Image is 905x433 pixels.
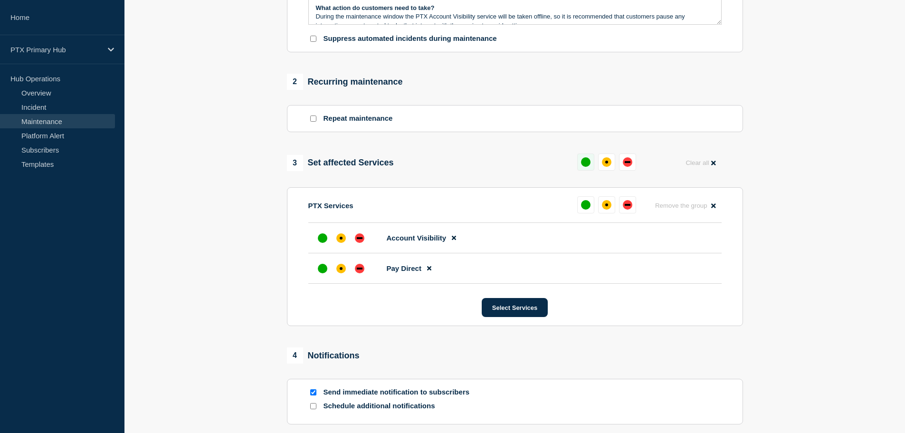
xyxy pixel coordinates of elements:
input: Suppress automated incidents during maintenance [310,36,316,42]
div: up [581,200,591,210]
p: Repeat maintenance [324,114,393,123]
button: up [577,196,594,213]
div: down [623,157,632,167]
p: Schedule additional notifications [324,402,476,411]
p: Send immediate notification to subscribers [324,388,476,397]
button: Remove the group [649,196,722,215]
button: up [577,154,594,171]
div: up [318,233,327,243]
button: Clear all [680,154,721,172]
p: Suppress automated incidents during maintenance [324,34,497,43]
div: affected [336,233,346,243]
button: down [619,154,636,171]
div: affected [336,264,346,273]
input: Schedule additional notifications [310,403,316,409]
p: During the maintenance window the PTX Account Visibility service will be taken offline, so it is ... [316,12,714,30]
div: Set affected Services [287,155,394,171]
span: 3 [287,155,303,171]
button: affected [598,196,615,213]
span: 4 [287,347,303,364]
div: Recurring maintenance [287,74,403,90]
span: Pay Direct [387,264,421,272]
div: down [623,200,632,210]
strong: What action do customers need to take? [316,4,435,11]
div: up [581,157,591,167]
span: 2 [287,74,303,90]
button: Select Services [482,298,548,317]
input: Repeat maintenance [310,115,316,122]
button: down [619,196,636,213]
div: affected [602,200,611,210]
p: PTX Primary Hub [10,46,102,54]
div: down [355,264,364,273]
button: affected [598,154,615,171]
span: Remove the group [655,202,707,209]
div: Notifications [287,347,360,364]
input: Send immediate notification to subscribers [310,389,316,395]
div: affected [602,157,611,167]
div: down [355,233,364,243]
div: up [318,264,327,273]
span: Account Visibility [387,234,447,242]
p: PTX Services [308,202,353,210]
